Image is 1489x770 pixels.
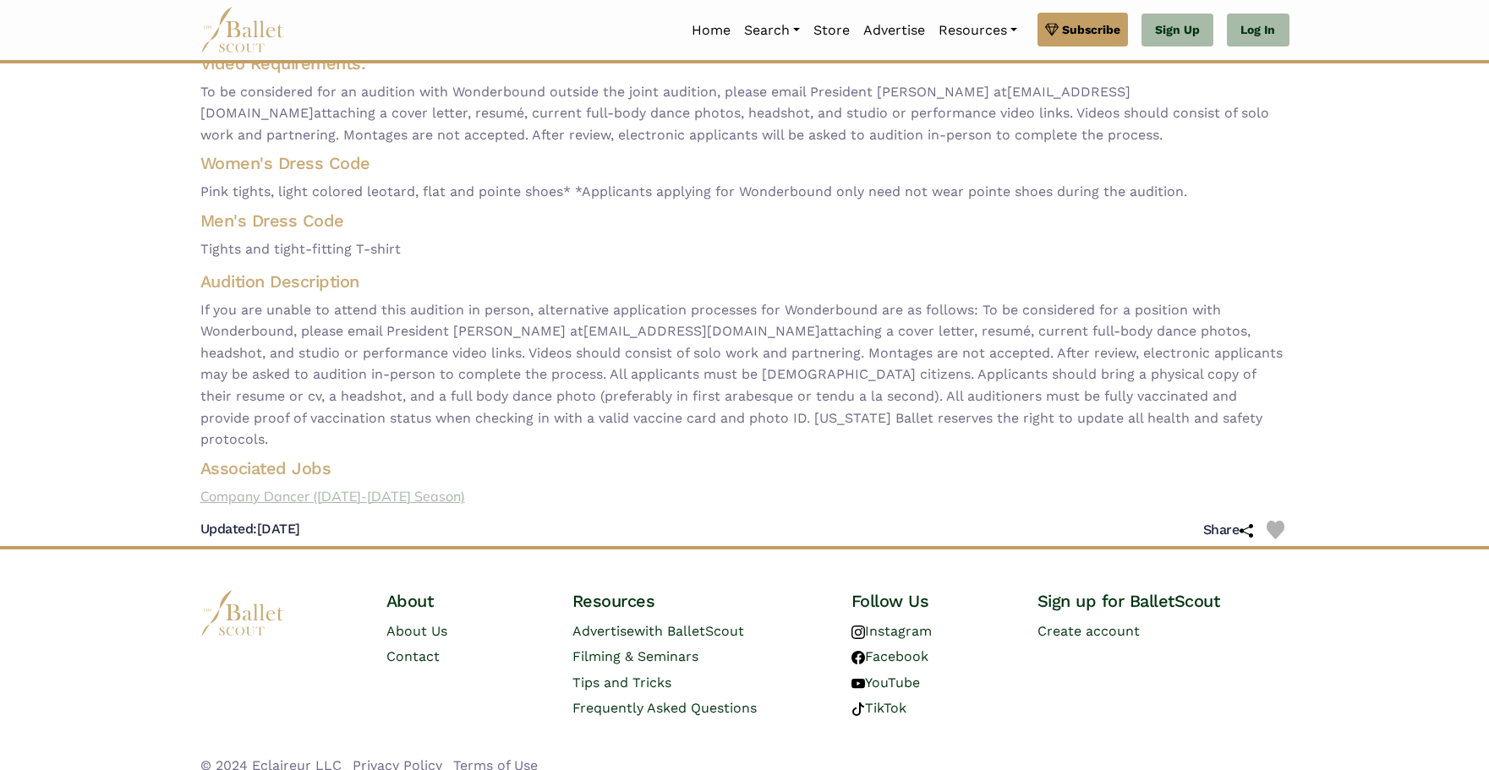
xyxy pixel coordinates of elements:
h5: Share [1203,522,1253,539]
img: logo [200,590,285,636]
a: Sign Up [1141,14,1213,47]
span: Pink tights, light colored leotard, flat and pointe shoes* *Applicants applying for Wonderbound o... [200,183,1187,199]
h4: Women's Dress Code [200,152,1289,174]
span: If you are unable to attend this audition in person, alternative application processes for Wonder... [200,299,1289,451]
a: YouTube [851,674,920,691]
a: Store [807,13,857,48]
a: Facebook [851,648,928,664]
img: tiktok logo [851,702,865,716]
a: TikTok [851,700,906,716]
img: youtube logo [851,677,865,691]
a: Subscribe [1037,13,1128,46]
a: Frequently Asked Questions [572,700,757,716]
h4: Men's Dress Code [200,210,1289,232]
span: Tights and tight-fitting T-shirt [200,241,401,257]
a: Contact [386,648,440,664]
h4: Associated Jobs [187,457,1303,479]
span: Updated: [200,521,257,537]
img: facebook logo [851,651,865,664]
img: gem.svg [1045,20,1059,39]
h4: Follow Us [851,590,1010,612]
h4: Resources [572,590,824,612]
a: Advertisewith BalletScout [572,623,744,639]
a: Instagram [851,623,932,639]
h4: Audition Description [200,270,1289,292]
img: instagram logo [851,625,865,639]
span: Subscribe [1062,20,1120,39]
span: Video Requirements: [200,53,366,74]
h4: Sign up for BalletScout [1037,590,1289,612]
a: Home [685,13,737,48]
h4: About [386,590,545,612]
a: Tips and Tricks [572,674,671,691]
h5: [DATE] [200,521,300,538]
a: Create account [1037,623,1140,639]
a: Filming & Seminars [572,648,698,664]
a: Search [737,13,807,48]
a: Advertise [857,13,932,48]
a: Log In [1227,14,1289,47]
a: Company Dancer ([DATE]-[DATE] Season) [187,486,1303,508]
a: About Us [386,623,447,639]
a: Resources [932,13,1024,48]
span: To be considered for an audition with Wonderbound outside the joint audition, please email Presid... [200,81,1289,146]
span: with BalletScout [634,623,744,639]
